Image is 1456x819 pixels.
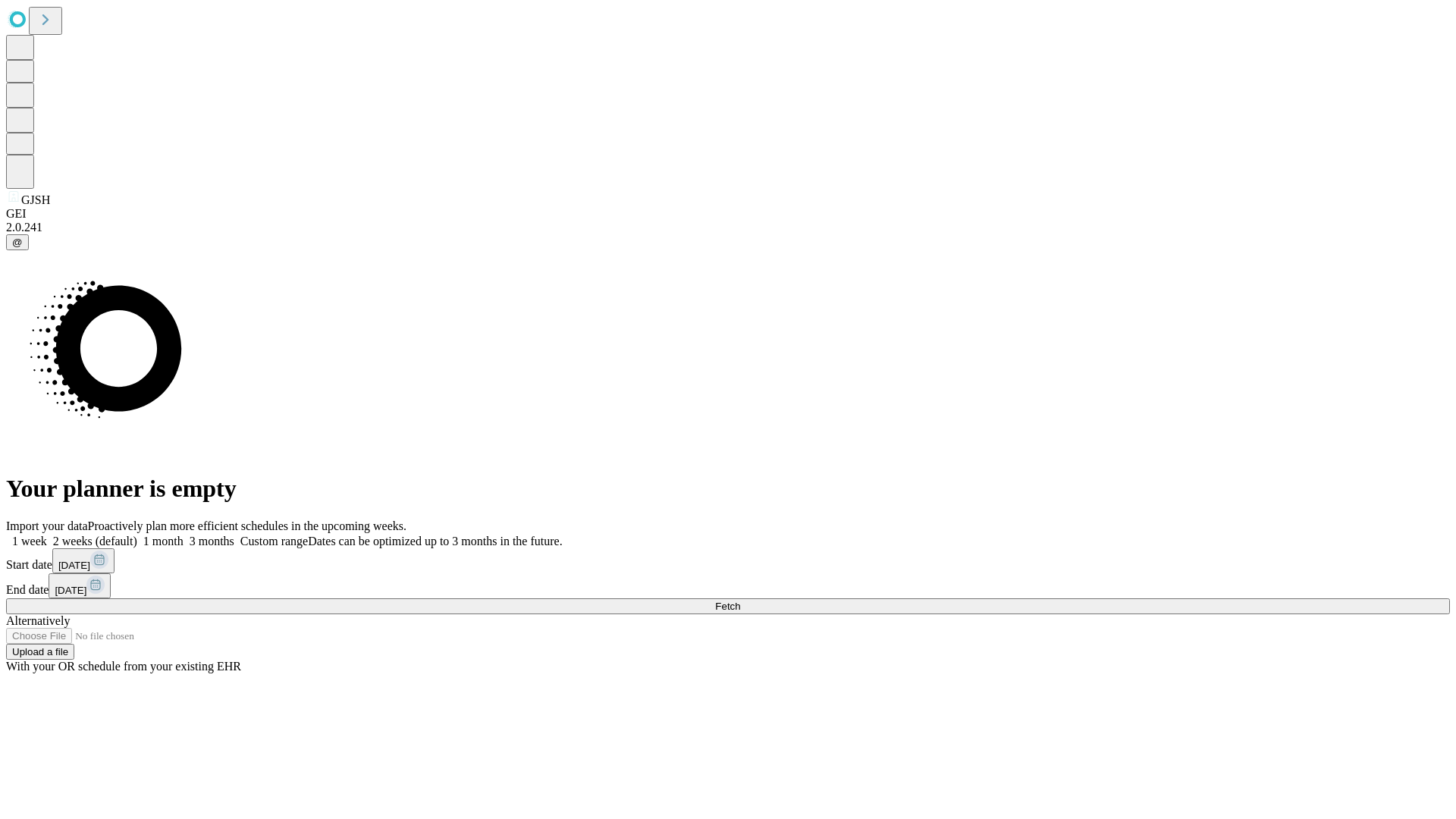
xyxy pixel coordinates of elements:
span: @ [12,237,23,248]
div: GEI [6,207,1450,221]
div: End date [6,573,1450,598]
span: 1 week [12,535,47,548]
h1: Your planner is empty [6,475,1450,503]
button: [DATE] [52,548,115,573]
button: @ [6,234,29,250]
span: Alternatively [6,614,70,627]
span: Custom range [240,535,308,548]
button: Upload a file [6,644,74,660]
span: 2 weeks (default) [53,535,137,548]
span: 3 months [190,535,234,548]
div: 2.0.241 [6,221,1450,234]
button: Fetch [6,598,1450,614]
span: Dates can be optimized up to 3 months in the future. [308,535,562,548]
span: GJSH [21,193,50,206]
span: Proactively plan more efficient schedules in the upcoming weeks. [88,519,406,532]
span: [DATE] [55,585,86,596]
div: Start date [6,548,1450,573]
span: With your OR schedule from your existing EHR [6,660,241,673]
span: Fetch [715,601,740,612]
span: [DATE] [58,560,90,571]
button: [DATE] [49,573,111,598]
span: Import your data [6,519,88,532]
span: 1 month [143,535,184,548]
